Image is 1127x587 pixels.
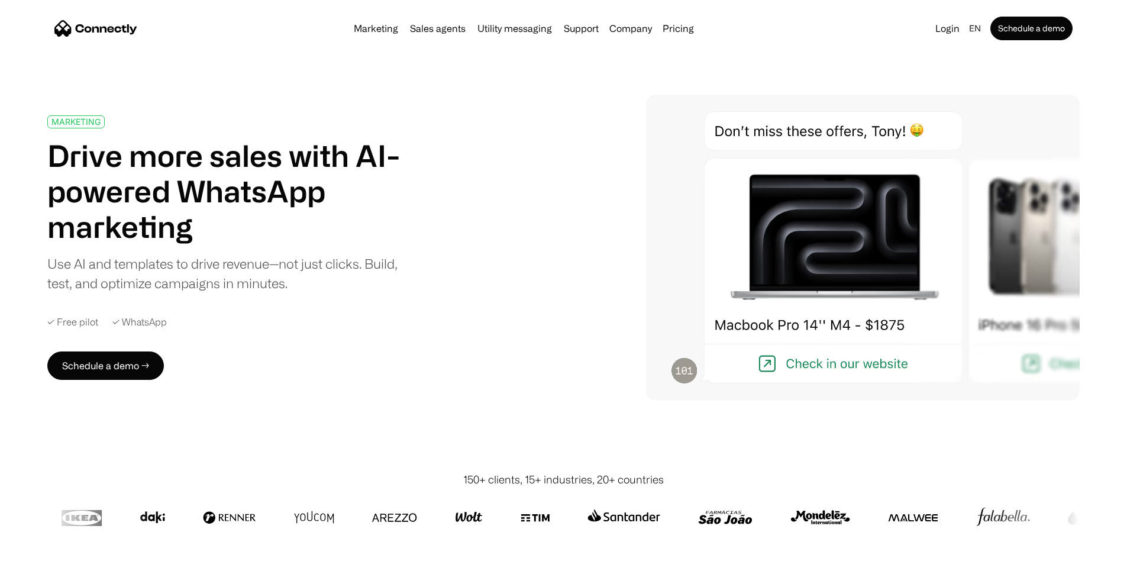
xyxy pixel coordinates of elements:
div: MARKETING [51,117,101,126]
a: Schedule a demo → [47,351,164,380]
a: Utility messaging [473,24,557,33]
a: Support [559,24,603,33]
a: Sales agents [405,24,470,33]
h1: Drive more sales with AI-powered WhatsApp marketing [47,138,413,244]
div: en [969,20,981,37]
a: home [54,20,137,37]
ul: Language list [24,566,71,583]
div: Use AI and templates to drive revenue—not just clicks. Build, test, and optimize campaigns in min... [47,254,413,293]
a: Marketing [349,24,403,33]
div: ✓ WhatsApp [112,317,167,328]
a: Login [931,20,964,37]
div: ✓ Free pilot [47,317,98,328]
div: 150+ clients, 15+ industries, 20+ countries [463,472,664,488]
aside: Language selected: English [12,565,71,583]
div: Company [609,20,652,37]
a: Pricing [658,24,699,33]
div: en [964,20,988,37]
a: Schedule a demo [990,17,1073,40]
div: Company [606,20,655,37]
